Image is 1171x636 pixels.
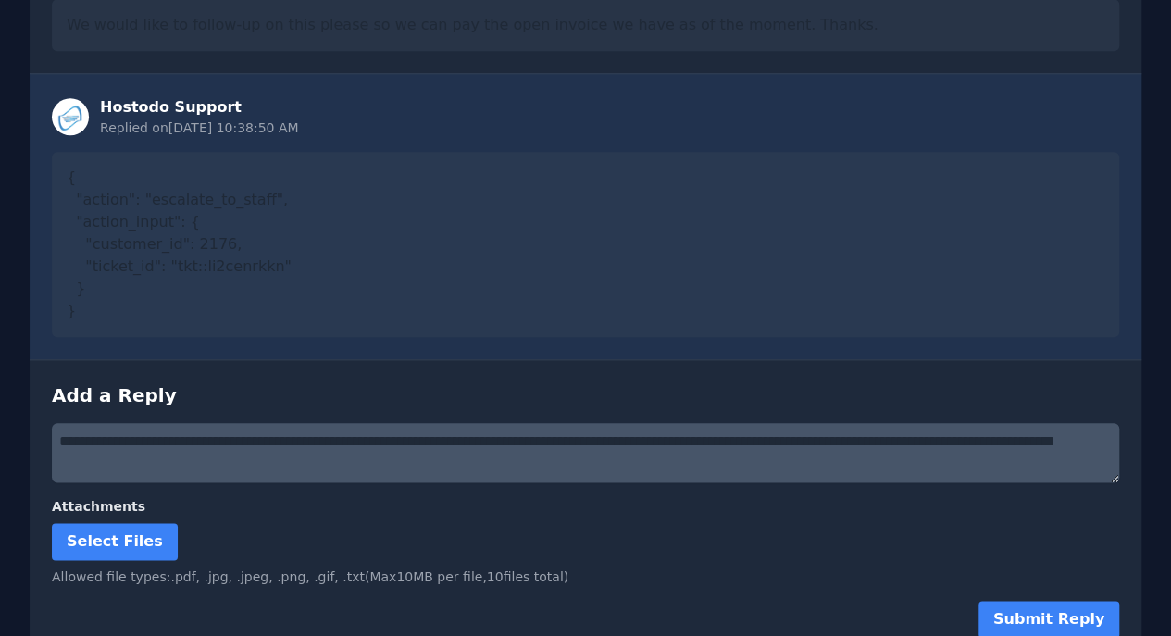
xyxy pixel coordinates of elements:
[100,96,299,118] div: Hostodo Support
[52,98,89,135] img: Staff
[52,382,1119,408] h3: Add a Reply
[100,118,299,137] div: Replied on [DATE] 10:38:50 AM
[52,497,1119,516] label: Attachments
[52,152,1119,337] div: { "action": "escalate_to_staff", "action_input": { "customer_id": 2176, "ticket_id": "tkt::li2cen...
[67,532,163,550] span: Select Files
[52,567,1119,586] div: Allowed file types: .pdf, .jpg, .jpeg, .png, .gif, .txt (Max 10 MB per file, 10 files total)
